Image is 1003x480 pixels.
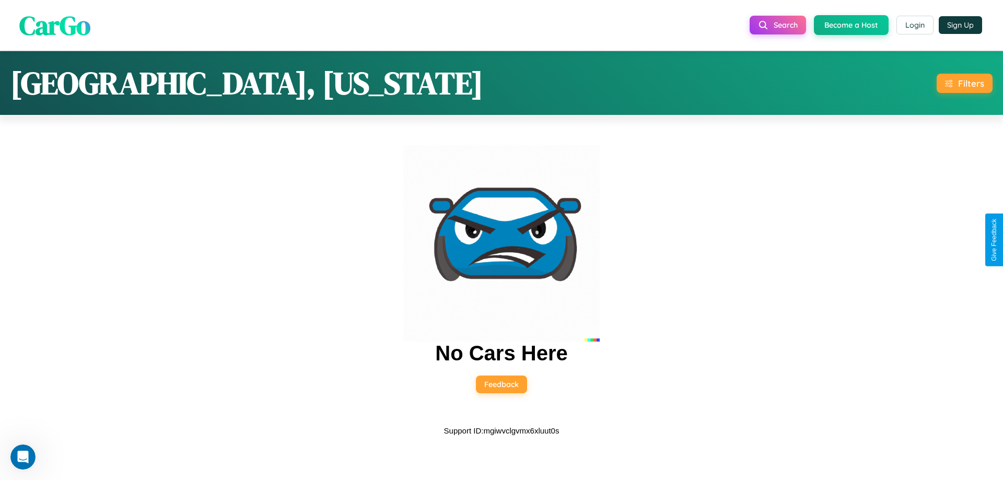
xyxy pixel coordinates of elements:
button: Feedback [476,376,527,393]
iframe: Intercom live chat [10,444,36,470]
button: Search [750,16,806,34]
h1: [GEOGRAPHIC_DATA], [US_STATE] [10,62,483,104]
button: Login [896,16,934,34]
div: Filters [958,78,984,89]
span: Search [774,20,798,30]
button: Filters [937,74,993,93]
p: Support ID: mgiwvclgvmx6xluut0s [444,424,559,438]
span: CarGo [19,7,90,43]
button: Become a Host [814,15,889,35]
img: car [403,145,600,342]
button: Sign Up [939,16,982,34]
div: Give Feedback [990,219,998,261]
h2: No Cars Here [435,342,567,365]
